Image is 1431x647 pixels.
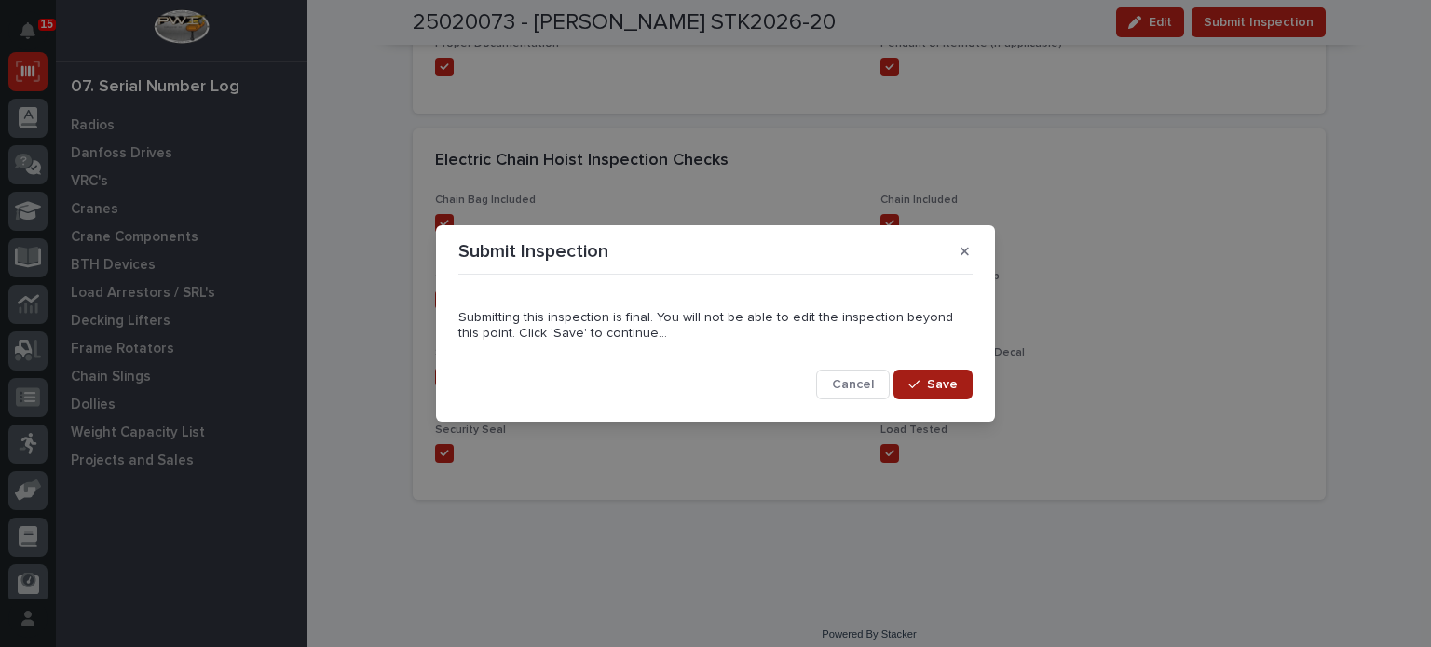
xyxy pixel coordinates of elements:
[927,376,958,393] span: Save
[458,310,973,342] p: Submitting this inspection is final. You will not be able to edit the inspection beyond this poin...
[458,240,608,263] p: Submit Inspection
[893,370,973,399] button: Save
[816,370,890,399] button: Cancel
[832,376,874,393] span: Cancel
